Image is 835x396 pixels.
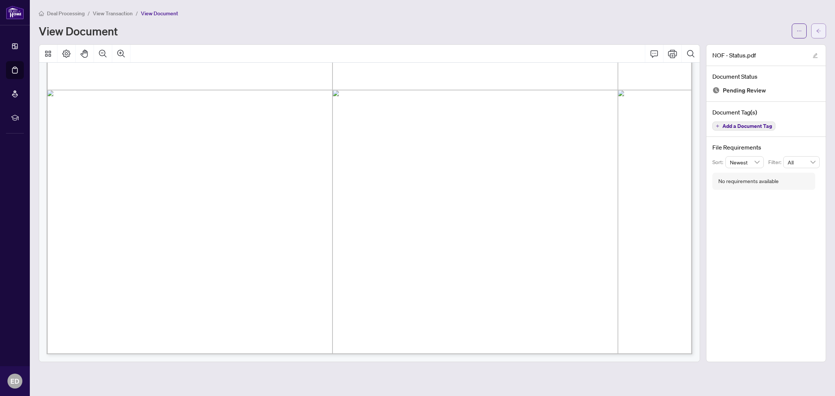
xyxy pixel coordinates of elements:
[712,72,820,81] h4: Document Status
[39,25,118,37] h1: View Document
[768,158,783,166] p: Filter:
[88,9,90,18] li: /
[723,85,766,95] span: Pending Review
[813,53,818,58] span: edit
[10,376,19,386] span: ED
[712,143,820,152] h4: File Requirements
[816,28,821,34] span: arrow-left
[47,10,85,17] span: Deal Processing
[136,9,138,18] li: /
[712,87,720,94] img: Document Status
[797,28,802,34] span: ellipsis
[712,158,725,166] p: Sort:
[730,157,760,168] span: Newest
[39,11,44,16] span: home
[712,108,820,117] h4: Document Tag(s)
[722,123,772,129] span: Add a Document Tag
[712,122,775,131] button: Add a Document Tag
[6,6,24,19] img: logo
[712,51,756,60] span: NOF - Status.pdf
[788,157,815,168] span: All
[93,10,133,17] span: View Transaction
[718,177,779,185] div: No requirements available
[141,10,178,17] span: View Document
[716,124,719,128] span: plus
